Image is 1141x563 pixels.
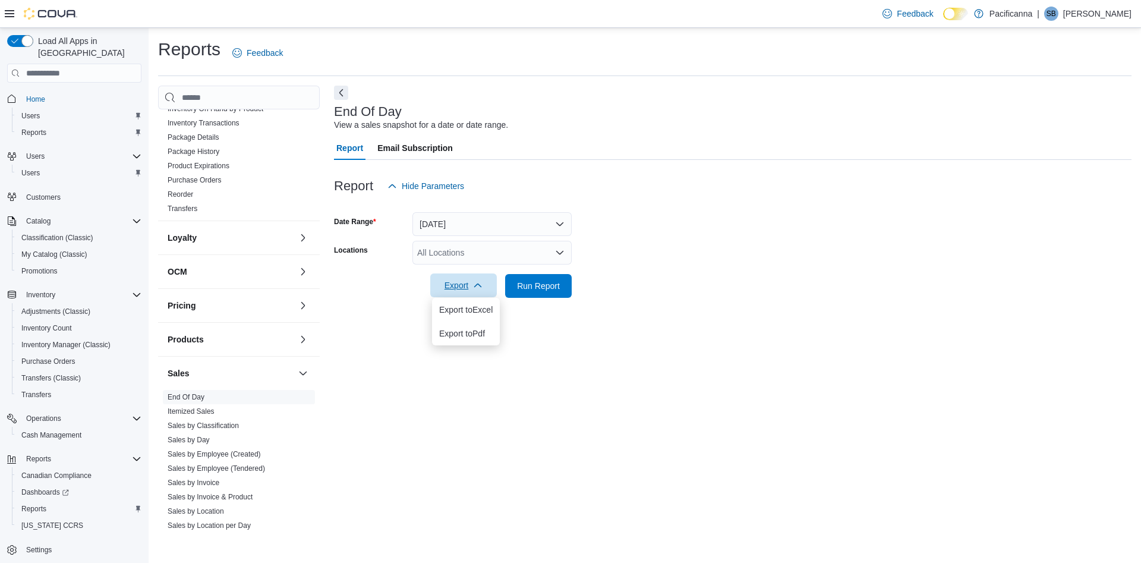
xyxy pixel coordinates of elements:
[17,428,141,442] span: Cash Management
[17,428,86,442] a: Cash Management
[168,492,253,502] span: Sales by Invoice & Product
[437,273,490,297] span: Export
[21,266,58,276] span: Promotions
[2,213,146,229] button: Catalog
[989,7,1032,21] p: Pacificanna
[12,108,146,124] button: Users
[17,388,56,402] a: Transfers
[26,290,55,300] span: Inventory
[168,175,222,185] span: Purchase Orders
[334,105,402,119] h3: End Of Day
[17,125,51,140] a: Reports
[377,136,453,160] span: Email Subscription
[168,521,251,530] a: Sales by Location per Day
[2,541,146,558] button: Settings
[2,410,146,427] button: Operations
[2,188,146,206] button: Customers
[296,298,310,313] button: Pricing
[12,353,146,370] button: Purchase Orders
[402,180,464,192] span: Hide Parameters
[17,371,86,385] a: Transfers (Classic)
[12,427,146,444] button: Cash Management
[17,338,115,352] a: Inventory Manager (Classic)
[247,47,283,59] span: Feedback
[17,125,141,140] span: Reports
[168,133,219,141] a: Package Details
[17,388,141,402] span: Transfers
[12,263,146,279] button: Promotions
[26,454,51,464] span: Reports
[168,300,294,312] button: Pricing
[168,478,219,487] span: Sales by Invoice
[168,266,294,278] button: OCM
[17,231,141,245] span: Classification (Classic)
[21,411,66,426] button: Operations
[17,468,96,483] a: Canadian Compliance
[21,190,65,205] a: Customers
[21,111,40,121] span: Users
[26,216,51,226] span: Catalog
[168,204,197,213] span: Transfers
[21,430,81,440] span: Cash Management
[12,370,146,386] button: Transfers (Classic)
[168,450,261,458] a: Sales by Employee (Created)
[12,246,146,263] button: My Catalog (Classic)
[21,323,72,333] span: Inventory Count
[2,287,146,303] button: Inventory
[296,265,310,279] button: OCM
[432,298,500,322] button: Export toExcel
[17,166,45,180] a: Users
[168,436,210,444] a: Sales by Day
[21,168,40,178] span: Users
[17,231,98,245] a: Classification (Classic)
[21,340,111,350] span: Inventory Manager (Classic)
[17,354,141,369] span: Purchase Orders
[17,109,141,123] span: Users
[12,303,146,320] button: Adjustments (Classic)
[21,233,93,243] span: Classification (Classic)
[21,452,141,466] span: Reports
[296,332,310,347] button: Products
[1044,7,1058,21] div: Sandra Boyd
[168,232,197,244] h3: Loyalty
[168,393,204,401] a: End Of Day
[17,468,141,483] span: Canadian Compliance
[383,174,469,198] button: Hide Parameters
[17,304,141,319] span: Adjustments (Classic)
[26,193,61,202] span: Customers
[897,8,933,20] span: Feedback
[17,518,88,533] a: [US_STATE] CCRS
[168,190,193,199] span: Reorder
[168,205,197,213] a: Transfers
[2,148,146,165] button: Users
[12,501,146,517] button: Reports
[168,118,239,128] span: Inventory Transactions
[168,479,219,487] a: Sales by Invoice
[158,37,220,61] h1: Reports
[168,435,210,445] span: Sales by Day
[168,162,229,170] a: Product Expirations
[21,471,92,480] span: Canadian Compliance
[21,190,141,205] span: Customers
[21,149,49,163] button: Users
[334,217,376,227] label: Date Range
[412,212,572,236] button: [DATE]
[17,518,141,533] span: Washington CCRS
[168,464,265,473] a: Sales by Employee (Tendered)
[12,517,146,534] button: [US_STATE] CCRS
[12,124,146,141] button: Reports
[334,179,373,193] h3: Report
[17,304,95,319] a: Adjustments (Classic)
[17,321,77,335] a: Inventory Count
[168,147,219,156] span: Package History
[168,422,239,430] a: Sales by Classification
[21,128,46,137] span: Reports
[21,521,83,530] span: [US_STATE] CCRS
[168,449,261,459] span: Sales by Employee (Created)
[21,411,141,426] span: Operations
[2,451,146,467] button: Reports
[21,214,141,228] span: Catalog
[12,484,146,501] a: Dashboards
